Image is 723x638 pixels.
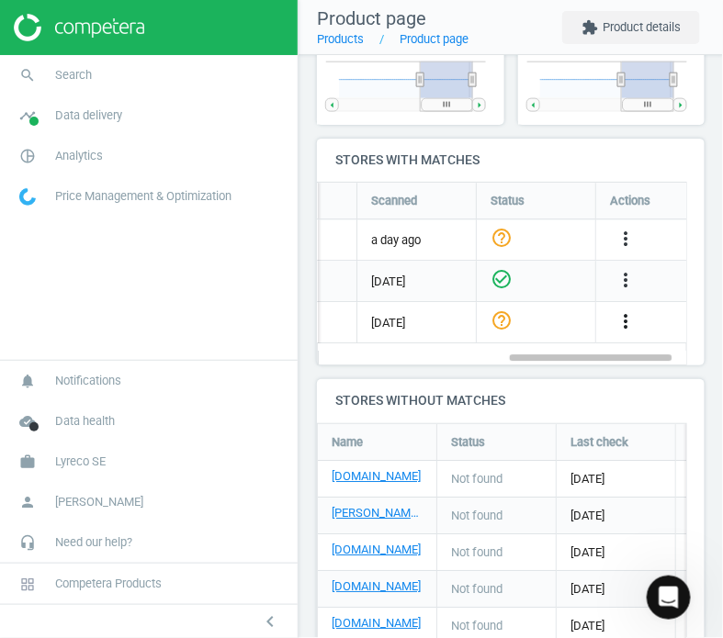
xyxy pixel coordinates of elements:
button: Help [245,469,367,543]
div: June Product Release 2025 [38,460,308,479]
iframe: Intercom live chat [647,576,691,620]
button: Search for help [27,409,341,445]
span: Search for help [38,418,149,437]
i: more_vert [615,228,637,250]
span: Help [291,515,321,528]
div: We typically reply in a few hours [38,356,307,375]
a: [DOMAIN_NAME] [332,542,421,558]
span: Actions [610,193,650,209]
span: Rate your conversation [82,260,232,274]
span: Data health [55,413,115,430]
button: extensionProduct details [562,11,700,44]
div: June Product Release 2025 [27,453,341,487]
span: Data delivery [55,107,122,124]
a: Product page [400,32,469,46]
span: a day ago [371,232,462,249]
i: more_vert [615,310,637,332]
span: Status [451,434,485,451]
div: Recent messageProfile image for MariiaRate your conversationMariia•[DATE] [18,216,349,312]
img: Profile image for Paul [232,29,268,66]
i: timeline [10,98,45,133]
span: Price Management & Optimization [55,188,232,205]
span: Scanned [371,193,417,209]
img: logo [37,39,160,61]
img: Profile image for Mariia [38,259,74,296]
span: [DATE] [570,508,661,524]
i: chevron_left [259,610,281,632]
a: [DOMAIN_NAME] [332,615,421,632]
p: Hi Milena 👋 [37,130,331,162]
span: Product page [317,7,426,29]
img: wGWNvw8QSZomAAAAABJRU5ErkJggg== [19,188,36,206]
div: Send us a messageWe typically reply in a few hours [18,321,349,391]
i: check_circle_outline [491,268,513,290]
div: Recent message [38,231,330,251]
span: Messages [153,515,216,528]
i: person [10,485,45,520]
button: chevron_left [247,610,293,633]
h4: Stores with matches [317,139,705,182]
span: Search [55,67,92,84]
a: Products [317,32,364,46]
span: [DATE] [570,544,661,561]
i: extension [582,19,598,36]
span: Not found [451,471,503,487]
span: [DATE] [570,618,661,634]
span: Last check [570,434,628,451]
i: more_vert [615,269,637,291]
span: Analytics [55,148,103,164]
a: [PERSON_NAME][DOMAIN_NAME] [332,505,423,521]
span: [PERSON_NAME] [55,494,143,510]
div: Close [316,29,349,62]
i: cloud_done [10,404,45,439]
span: Need our help? [55,534,132,551]
i: notifications [10,364,45,398]
span: [DATE] [570,581,661,598]
div: • [DATE] [125,277,176,297]
button: more_vert [615,310,637,334]
span: [DATE] [371,315,462,331]
span: Not found [451,508,503,524]
span: [DATE] [570,471,661,487]
button: Messages [122,469,244,543]
a: [DOMAIN_NAME] [332,468,421,485]
span: Home [40,515,82,528]
p: How can we help? [37,162,331,193]
span: Status [491,193,525,209]
div: Mariia [82,277,121,297]
h4: Stores without matches [317,379,705,422]
span: [DATE] [371,274,462,290]
img: Profile image for Mariia [197,29,233,66]
div: Profile image for MariiaRate your conversationMariia•[DATE] [19,243,348,311]
div: Send us a message [38,337,307,356]
a: [DOMAIN_NAME] [332,578,421,595]
i: pie_chart_outlined [10,139,45,173]
i: help_outline [491,309,513,331]
i: search [10,58,45,93]
span: Competera Products [55,576,162,592]
i: headset_mic [10,525,45,560]
span: Notifications [55,373,121,389]
span: Not found [451,581,503,598]
button: more_vert [615,269,637,293]
i: help_outline [491,227,513,249]
img: Profile image for Mariia [266,29,303,66]
button: more_vert [615,228,637,252]
i: work [10,444,45,479]
span: Not found [451,544,503,561]
span: Name [332,434,363,451]
span: Not found [451,618,503,634]
span: Lyreco SE [55,453,106,470]
img: ajHJNr6hYgQAAAAASUVORK5CYII= [14,14,144,41]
